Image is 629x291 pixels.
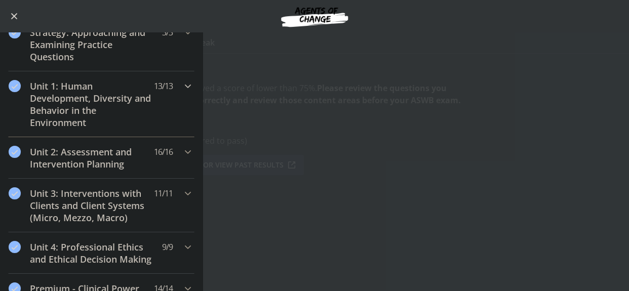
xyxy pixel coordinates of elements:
span: 3 / 3 [162,26,173,38]
h2: Unit 2: Assessment and Intervention Planning [30,146,153,170]
span: 11 / 11 [154,187,173,199]
i: Completed [9,187,21,199]
i: Completed [9,80,21,92]
button: Enable menu [8,10,20,22]
i: Completed [9,146,21,158]
img: Agents of Change [254,4,375,28]
span: 9 / 9 [162,241,173,253]
h2: Unit 4: Professional Ethics and Ethical Decision Making [30,241,153,265]
i: Completed [9,26,21,38]
i: Completed [9,241,21,253]
h2: Unit 1: Human Development, Diversity and Behavior in the Environment [30,80,153,129]
h2: Strategy: Approaching and Examining Practice Questions [30,26,153,63]
span: 13 / 13 [154,80,173,92]
h2: Unit 3: Interventions with Clients and Client Systems (Micro, Mezzo, Macro) [30,187,153,224]
span: 16 / 16 [154,146,173,158]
